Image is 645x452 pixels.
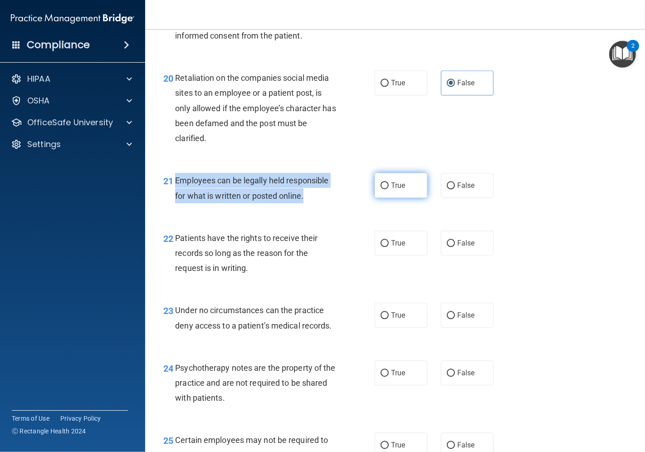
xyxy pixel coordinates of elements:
[391,79,405,87] span: True
[457,79,475,87] span: False
[175,73,336,143] span: Retaliation on the companies social media sites to an employee or a patient post, is only allowed...
[391,441,405,449] span: True
[457,441,475,449] span: False
[12,414,49,423] a: Terms of Use
[447,80,455,87] input: False
[11,95,132,106] a: OSHA
[391,311,405,319] span: True
[163,363,173,374] span: 24
[391,368,405,377] span: True
[163,233,173,244] span: 22
[381,370,389,377] input: True
[457,181,475,190] span: False
[11,117,132,128] a: OfficeSafe University
[447,370,455,377] input: False
[12,427,86,436] span: Ⓒ Rectangle Health 2024
[457,239,475,247] span: False
[60,414,101,423] a: Privacy Policy
[27,95,50,106] p: OSHA
[163,305,173,316] span: 23
[27,39,90,51] h4: Compliance
[381,240,389,247] input: True
[163,435,173,446] span: 25
[175,305,332,330] span: Under no circumstances can the practice deny access to a patient’s medical records.
[11,139,132,150] a: Settings
[27,139,61,150] p: Settings
[447,182,455,189] input: False
[175,176,328,200] span: Employees can be legally held responsible for what is written or posted online.
[163,73,173,84] span: 20
[447,312,455,319] input: False
[381,312,389,319] input: True
[609,41,636,68] button: Open Resource Center, 2 new notifications
[175,363,335,403] span: Psychotherapy notes are the property of the practice and are not required to be shared with patie...
[447,240,455,247] input: False
[163,176,173,187] span: 21
[457,368,475,377] span: False
[381,80,389,87] input: True
[381,182,389,189] input: True
[391,181,405,190] span: True
[11,10,134,28] img: PMB logo
[175,233,318,273] span: Patients have the rights to receive their records so long as the reason for the request is in wri...
[11,74,132,84] a: HIPAA
[447,442,455,449] input: False
[381,442,389,449] input: True
[391,239,405,247] span: True
[631,46,635,58] div: 2
[457,311,475,319] span: False
[27,117,113,128] p: OfficeSafe University
[27,74,50,84] p: HIPAA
